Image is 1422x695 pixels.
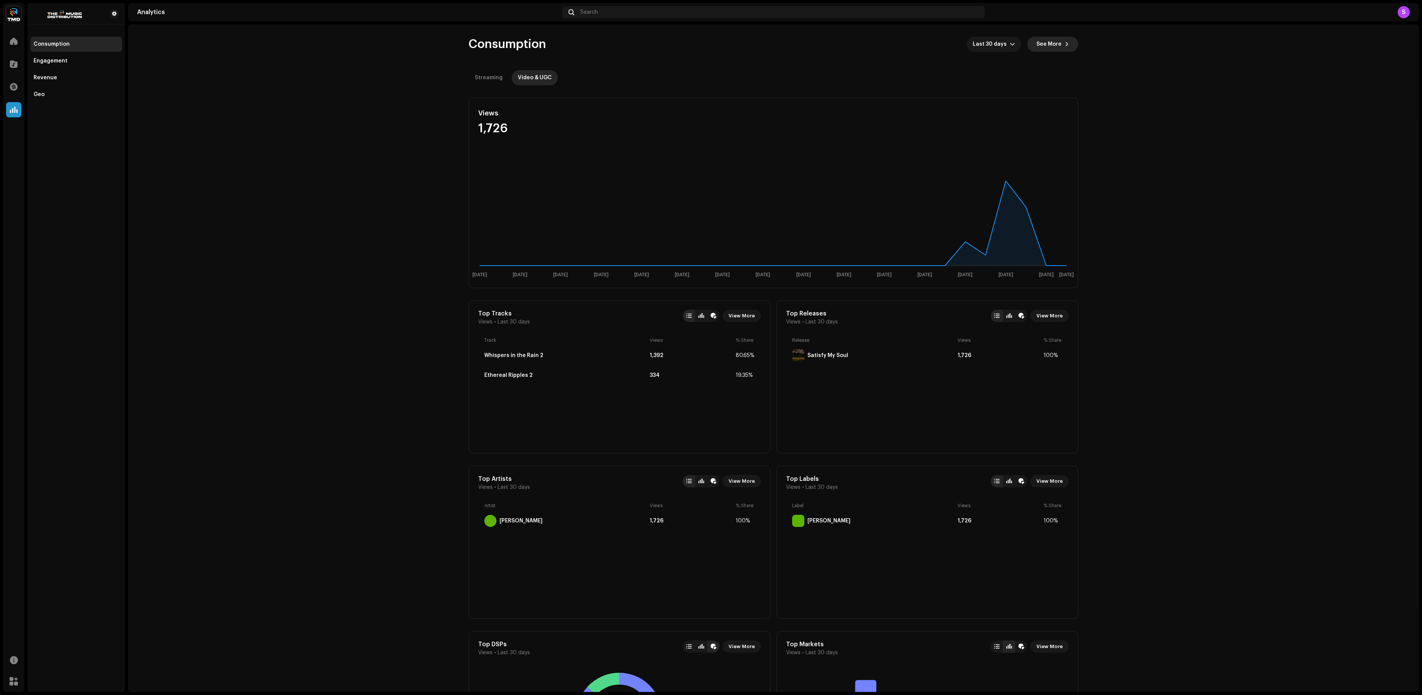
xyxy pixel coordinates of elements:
div: Whispers in the Rain 2 [484,352,543,359]
button: View More [722,641,761,653]
re-m-nav-item: Engagement [30,53,122,69]
span: • [802,650,804,656]
div: Zara Ellis [807,518,850,524]
text: [DATE] [472,272,487,277]
div: Top Labels [786,475,838,483]
text: [DATE] [837,272,851,277]
div: 100% [1044,352,1063,359]
div: Revenue [34,75,57,81]
span: View More [1036,308,1063,323]
div: Consumption [34,41,70,47]
span: Last 30 days [805,650,838,656]
img: 622bc8f8-b98b-49b5-8c6c-3a84fb01c0a0 [6,6,21,21]
div: Views [650,503,733,509]
div: Ethereal Ripples 2 [484,372,533,378]
text: [DATE] [553,272,568,277]
re-m-nav-item: Geo [30,87,122,102]
span: View More [1036,639,1063,654]
div: Geo [34,91,45,98]
span: • [494,319,496,325]
div: Release [792,337,954,343]
span: Views [786,650,801,656]
div: 1,726 [958,352,1041,359]
div: 1,726 [958,518,1041,524]
span: • [802,484,804,490]
span: View More [1036,474,1063,489]
div: Engagement [34,58,67,64]
button: See More [1027,37,1078,52]
span: Last 30 days [498,484,530,490]
re-m-nav-item: Revenue [30,70,122,85]
span: View More [729,639,755,654]
span: View More [729,308,755,323]
div: Top Markets [786,641,838,648]
span: Search [580,9,598,15]
div: Track [484,337,647,343]
div: 1,726 [478,122,663,135]
text: [DATE] [756,272,770,277]
div: Views [650,337,733,343]
div: dropdown trigger [1010,37,1015,52]
span: Consumption [469,37,546,52]
img: b0a7efd8-7533-4fa9-ab47-5eb05ce6ec4b [34,9,98,18]
div: Zara Ellis [500,518,543,524]
button: View More [722,310,761,322]
div: 100% [1044,518,1063,524]
span: Views [478,650,493,656]
div: Label [792,503,954,509]
text: [DATE] [634,272,649,277]
div: 100% [736,518,755,524]
div: Satisfy My Soul [807,352,848,359]
div: % Share [1044,503,1063,509]
span: Last 30 days [805,319,838,325]
span: • [494,650,496,656]
text: [DATE] [594,272,609,277]
text: [DATE] [958,272,972,277]
span: View More [729,474,755,489]
div: 1,392 [650,352,733,359]
text: [DATE] [715,272,730,277]
button: View More [722,475,761,487]
re-m-nav-item: Consumption [30,37,122,52]
span: Last 30 days [805,484,838,490]
span: See More [1036,37,1062,52]
div: Analytics [137,9,559,15]
button: View More [1030,310,1069,322]
div: Top DSPs [478,641,530,648]
div: % Share [1044,337,1063,343]
span: Views [786,319,801,325]
div: 1,726 [650,518,733,524]
text: [DATE] [918,272,932,277]
div: 80.65% [736,352,755,359]
button: View More [1030,641,1069,653]
span: Last 30 days [498,319,530,325]
span: Views [786,484,801,490]
div: S [1398,6,1410,18]
text: [DATE] [999,272,1013,277]
span: Last 30 days [498,650,530,656]
text: [DATE] [877,272,892,277]
span: • [802,319,804,325]
img: 76720782-16E7-4B18-8FD7-74D5BBB5FDE6 [792,349,804,362]
span: Last 30 days [973,37,1010,52]
div: Views [478,107,663,119]
div: Streaming [475,70,503,85]
div: Top Artists [478,475,530,483]
text: [DATE] [1059,272,1074,277]
div: Top Tracks [478,310,530,317]
span: • [494,484,496,490]
div: % Share [736,337,755,343]
div: 334 [650,372,733,378]
text: [DATE] [796,272,811,277]
div: 19.35% [736,372,755,378]
span: Views [478,484,493,490]
div: Artist [484,503,647,509]
text: [DATE] [513,272,527,277]
div: Views [958,503,1041,509]
div: % Share [736,503,755,509]
text: [DATE] [675,272,689,277]
span: Views [478,319,493,325]
div: Video & UGC [518,70,552,85]
button: View More [1030,475,1069,487]
div: Views [958,337,1041,343]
